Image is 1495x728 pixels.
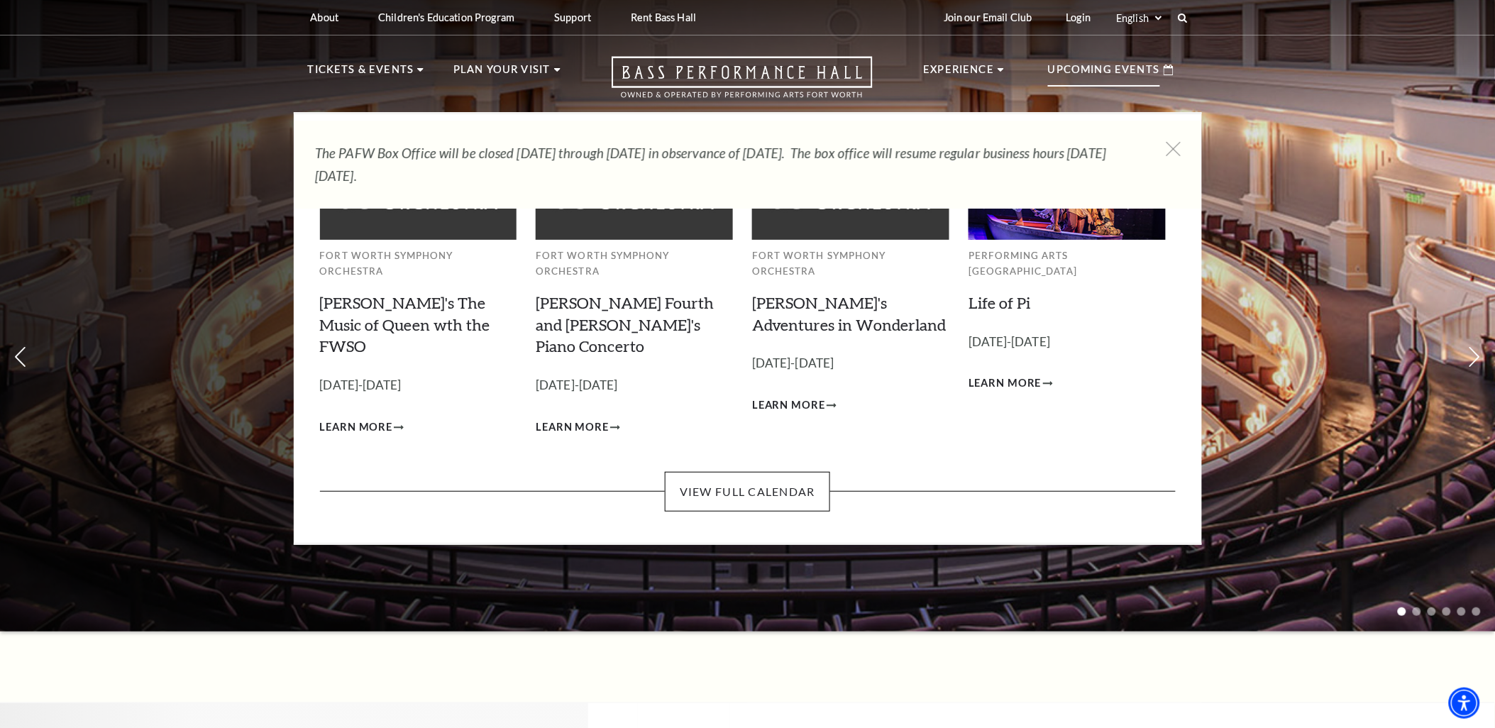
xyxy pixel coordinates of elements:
[969,248,1166,280] p: Performing Arts [GEOGRAPHIC_DATA]
[320,419,404,436] a: Learn More Windborne's The Music of Queen wth the FWSO
[665,472,830,512] a: View Full Calendar
[1114,11,1164,25] select: Select:
[308,61,414,87] p: Tickets & Events
[536,419,609,436] span: Learn More
[315,145,1106,184] em: The PAFW Box Office will be closed [DATE] through [DATE] in observance of [DATE]. The box office ...
[1048,61,1160,87] p: Upcoming Events
[631,11,696,23] p: Rent Bass Hall
[378,11,514,23] p: Children's Education Program
[320,375,517,396] p: [DATE]-[DATE]
[536,293,714,356] a: [PERSON_NAME] Fourth and [PERSON_NAME]'s Piano Concerto
[924,61,995,87] p: Experience
[969,375,1053,392] a: Learn More Life of Pi
[536,419,620,436] a: Learn More Brahms Fourth and Grieg's Piano Concerto
[536,248,733,280] p: Fort Worth Symphony Orchestra
[320,293,490,356] a: [PERSON_NAME]'s The Music of Queen wth the FWSO
[752,397,825,414] span: Learn More
[752,293,946,334] a: [PERSON_NAME]'s Adventures in Wonderland
[969,375,1042,392] span: Learn More
[561,56,924,112] a: Open this option
[752,353,949,374] p: [DATE]-[DATE]
[1449,688,1480,719] div: Accessibility Menu
[320,419,393,436] span: Learn More
[311,11,339,23] p: About
[969,293,1030,312] a: Life of Pi
[453,61,551,87] p: Plan Your Visit
[969,332,1166,353] p: [DATE]-[DATE]
[536,375,733,396] p: [DATE]-[DATE]
[752,397,837,414] a: Learn More Alice's Adventures in Wonderland
[752,248,949,280] p: Fort Worth Symphony Orchestra
[320,248,517,280] p: Fort Worth Symphony Orchestra
[554,11,591,23] p: Support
